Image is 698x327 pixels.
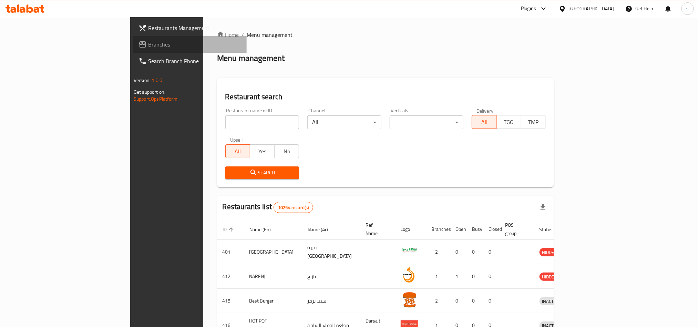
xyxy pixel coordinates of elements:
[483,289,500,313] td: 0
[483,219,500,240] th: Closed
[244,264,302,289] td: NARENJ
[244,289,302,313] td: Best Burger
[223,202,314,213] h2: Restaurants list
[231,168,294,177] span: Search
[247,31,293,39] span: Menu management
[225,92,546,102] h2: Restaurant search
[524,117,543,127] span: TMP
[148,40,241,49] span: Branches
[535,199,551,216] div: Export file
[133,20,247,36] a: Restaurants Management
[302,264,360,289] td: نارنج
[476,108,494,113] label: Delivery
[475,117,494,127] span: All
[274,144,299,158] button: No
[148,24,241,32] span: Restaurants Management
[274,202,313,213] div: Total records count
[134,94,177,103] a: Support.OpsPlatform
[225,115,299,129] input: Search for restaurant name or ID..
[302,289,360,313] td: بست برجر
[505,221,526,237] span: POS group
[230,137,243,142] label: Upsell
[244,240,302,264] td: [GEOGRAPHIC_DATA]
[134,88,165,96] span: Get support on:
[217,53,285,64] h2: Menu management
[401,242,418,259] img: Spicy Village
[274,204,313,211] span: 10254 record(s)
[217,31,554,39] nav: breadcrumb
[390,115,464,129] div: ​
[277,146,296,156] span: No
[686,5,689,12] span: s
[228,146,247,156] span: All
[225,166,299,179] button: Search
[426,240,450,264] td: 2
[540,297,563,305] span: INACTIVE
[148,57,241,65] span: Search Branch Phone
[450,289,467,313] td: 0
[307,115,381,129] div: All
[467,264,483,289] td: 0
[308,225,337,234] span: Name (Ar)
[249,225,280,234] span: Name (En)
[450,219,467,240] th: Open
[366,221,387,237] span: Ref. Name
[401,266,418,284] img: NARENJ
[395,219,426,240] th: Logo
[253,146,272,156] span: Yes
[483,264,500,289] td: 0
[450,240,467,264] td: 0
[250,144,275,158] button: Yes
[569,5,614,12] div: [GEOGRAPHIC_DATA]
[133,53,247,69] a: Search Branch Phone
[472,115,496,129] button: All
[521,115,546,129] button: TMP
[521,4,536,13] div: Plugins
[540,225,562,234] span: Status
[401,291,418,308] img: Best Burger
[426,289,450,313] td: 2
[500,117,519,127] span: TGO
[540,248,560,256] span: HIDDEN
[223,225,236,234] span: ID
[426,219,450,240] th: Branches
[467,240,483,264] td: 0
[467,219,483,240] th: Busy
[152,76,162,85] span: 1.0.0
[496,115,521,129] button: TGO
[467,289,483,313] td: 0
[225,144,250,158] button: All
[134,76,151,85] span: Version:
[302,240,360,264] td: قرية [GEOGRAPHIC_DATA]
[450,264,467,289] td: 1
[483,240,500,264] td: 0
[426,264,450,289] td: 1
[133,36,247,53] a: Branches
[540,273,560,281] span: HIDDEN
